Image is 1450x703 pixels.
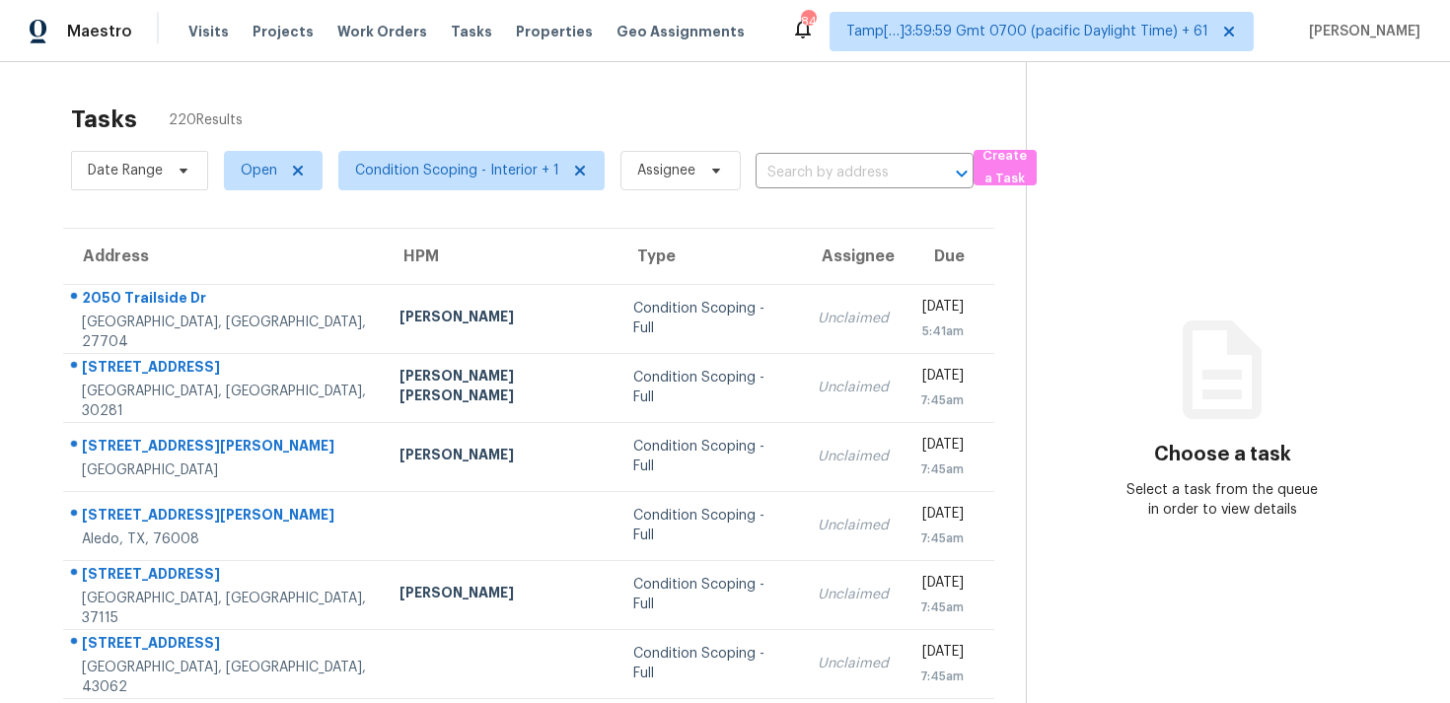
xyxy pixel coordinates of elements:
span: [PERSON_NAME] [1301,22,1420,41]
div: [PERSON_NAME] [PERSON_NAME] [399,366,602,410]
div: Condition Scoping - Full [633,368,786,407]
div: [GEOGRAPHIC_DATA], [GEOGRAPHIC_DATA], 30281 [82,382,368,421]
div: Unclaimed [818,378,889,397]
div: Unclaimed [818,447,889,466]
div: [DATE] [920,297,964,321]
div: Condition Scoping - Full [633,575,786,614]
div: Condition Scoping - Full [633,437,786,476]
div: 7:45am [920,390,964,410]
div: [DATE] [920,573,964,598]
span: Create a Task [983,145,1027,190]
button: Create a Task [974,150,1037,185]
th: HPM [384,229,617,284]
div: Select a task from the queue in order to view details [1124,480,1321,520]
div: [STREET_ADDRESS] [82,357,368,382]
div: [PERSON_NAME] [399,307,602,331]
th: Type [617,229,802,284]
th: Assignee [802,229,905,284]
span: 220 Results [169,110,243,130]
div: [GEOGRAPHIC_DATA], [GEOGRAPHIC_DATA], 27704 [82,313,368,352]
span: Condition Scoping - Interior + 1 [355,161,559,180]
div: 5:41am [920,321,964,341]
div: [DATE] [920,504,964,528]
button: Open [948,160,976,187]
div: [DATE] [920,642,964,667]
div: Unclaimed [818,585,889,604]
div: 7:45am [920,528,964,548]
div: 7:45am [920,598,964,617]
h2: Tasks [71,109,137,129]
div: [GEOGRAPHIC_DATA], [GEOGRAPHIC_DATA], 43062 [82,658,368,697]
span: Tasks [451,25,492,38]
span: Maestro [67,22,132,41]
span: Date Range [88,161,163,180]
span: Projects [253,22,314,41]
th: Address [63,229,384,284]
div: [GEOGRAPHIC_DATA] [82,460,368,480]
div: Unclaimed [818,516,889,535]
span: Work Orders [337,22,427,41]
div: Condition Scoping - Full [633,299,786,338]
div: Condition Scoping - Full [633,506,786,545]
div: [PERSON_NAME] [399,583,602,607]
div: 7:45am [920,667,964,686]
div: [STREET_ADDRESS] [82,564,368,589]
div: Unclaimed [818,309,889,328]
div: [STREET_ADDRESS][PERSON_NAME] [82,436,368,460]
div: Condition Scoping - Full [633,644,786,683]
span: Visits [188,22,229,41]
div: [PERSON_NAME] [399,445,602,469]
span: Tamp[…]3:59:59 Gmt 0700 (pacific Daylight Time) + 61 [846,22,1208,41]
div: 7:45am [920,459,964,479]
span: Assignee [637,161,695,180]
div: Aledo, TX, 76008 [82,529,368,549]
span: Open [241,161,277,180]
div: [DATE] [920,435,964,459]
div: [STREET_ADDRESS] [82,633,368,658]
h3: Choose a task [1154,445,1291,464]
div: [GEOGRAPHIC_DATA], [GEOGRAPHIC_DATA], 37115 [82,589,368,628]
span: Properties [516,22,593,41]
th: Due [905,229,994,284]
div: [DATE] [920,366,964,390]
div: 843 [801,12,815,32]
div: 2050 Trailside Dr [82,288,368,313]
span: Geo Assignments [616,22,745,41]
div: [STREET_ADDRESS][PERSON_NAME] [82,505,368,529]
div: Unclaimed [818,654,889,673]
input: Search by address [756,158,918,188]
